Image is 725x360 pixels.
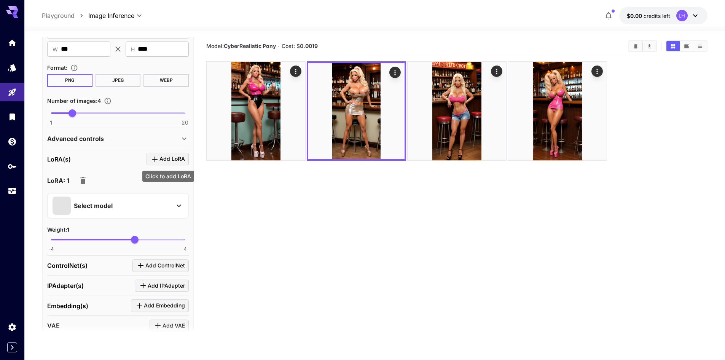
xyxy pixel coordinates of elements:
a: Playground [42,11,75,20]
span: 20 [182,119,188,126]
button: Click to add LoRA [147,153,189,165]
button: $0.00LH [619,7,707,24]
p: LoRA: 1 [47,176,69,185]
div: LH [676,10,688,21]
span: credits left [644,13,670,19]
span: -4 [48,245,54,253]
p: VAE [47,321,60,330]
div: Settings [8,322,17,332]
span: Model: [206,43,276,49]
span: Image Inference [88,11,134,20]
div: Home [8,38,17,48]
div: Actions [389,67,401,78]
span: Add LoRA [159,154,185,164]
p: ControlNet(s) [47,261,88,270]
span: Weight : 1 [47,226,69,233]
span: Add IPAdapter [148,281,185,291]
button: Expand sidebar [7,342,17,352]
span: Format : [47,64,67,71]
img: 8HejX0VhaEebwAAAAASUVORK5CYII= [508,62,607,160]
span: 1 [50,119,52,126]
button: Show media in list view [693,41,707,51]
span: Add VAE [163,321,185,331]
p: Embedding(s) [47,301,88,310]
span: Add Embedding [144,301,185,310]
button: Download All [643,41,656,51]
button: Choose the file format for the output image. [67,64,81,72]
div: LoRA: 1 [47,171,189,190]
div: Library [8,112,17,122]
button: PNG [47,74,92,87]
div: Actions [290,66,301,77]
b: 0.0019 [300,43,318,49]
div: Clear AllDownload All [628,40,657,52]
b: CyberRealistic Pony [224,43,276,49]
img: wNdHLF4NETqJgAAAABJRU5ErkJggg== [308,63,405,159]
div: $0.00 [627,12,670,20]
button: Specify how many images to generate in a single request. Each image generation will be charged se... [101,97,115,105]
div: API Keys [8,162,17,171]
button: Clear All [629,41,642,51]
span: Cost: $ [282,43,318,49]
div: Show media in grid viewShow media in video viewShow media in list view [666,40,707,52]
img: z+pOdDyzhuoswAAAABJRU5ErkJggg== [207,62,305,160]
span: Add ControlNet [145,261,185,270]
button: Click to add VAE [150,320,189,332]
nav: breadcrumb [42,11,88,20]
div: Actions [591,66,603,77]
span: W [53,45,58,54]
div: Actions [491,66,502,77]
div: Playground [8,88,17,97]
div: Usage [8,186,17,196]
p: · [278,42,280,51]
img: nQAAAABJRU5ErkJggg== [408,62,506,160]
span: Number of images : 4 [47,98,101,104]
span: 4 [183,245,187,253]
button: Show media in grid view [666,41,680,51]
span: $0.00 [627,13,644,19]
button: Click to add IPAdapter [135,280,189,292]
div: Advanced controls [47,130,189,148]
button: Show media in video view [680,41,693,51]
p: IPAdapter(s) [47,281,84,290]
button: JPEG [96,74,141,87]
span: H [131,45,135,54]
p: LoRA(s) [47,155,71,164]
button: WEBP [143,74,189,87]
div: Wallet [8,137,17,146]
button: Click to add ControlNet [132,259,189,272]
div: Models [8,63,17,72]
p: Advanced controls [47,134,104,143]
button: Select model [53,197,183,215]
p: Select model [74,201,113,210]
div: Click to add LoRA [142,171,194,182]
button: Click to add Embedding [131,299,189,312]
